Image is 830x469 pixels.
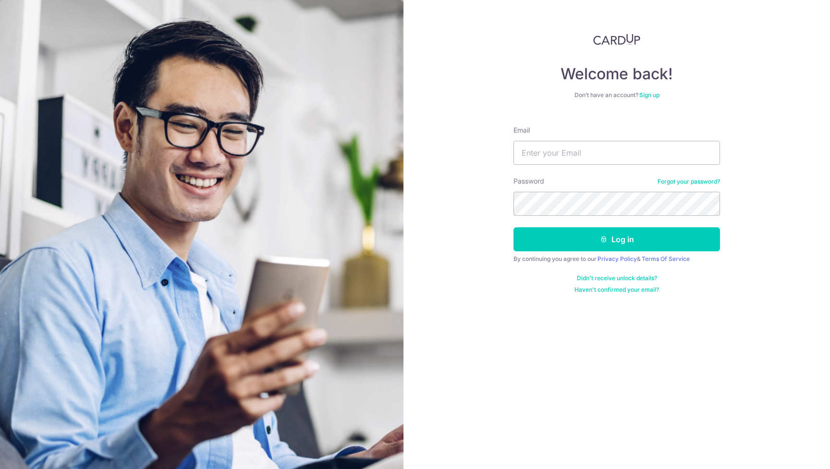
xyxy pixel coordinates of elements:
[577,274,657,282] a: Didn't receive unlock details?
[513,91,720,99] div: Don’t have an account?
[513,141,720,165] input: Enter your Email
[642,255,690,262] a: Terms Of Service
[513,227,720,251] button: Log in
[574,286,659,294] a: Haven't confirmed your email?
[593,34,640,45] img: CardUp Logo
[658,178,720,185] a: Forgot your password?
[639,91,659,99] a: Sign up
[513,255,720,263] div: By continuing you agree to our &
[513,176,544,186] label: Password
[598,255,637,262] a: Privacy Policy
[513,64,720,84] h4: Welcome back!
[513,125,530,135] label: Email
